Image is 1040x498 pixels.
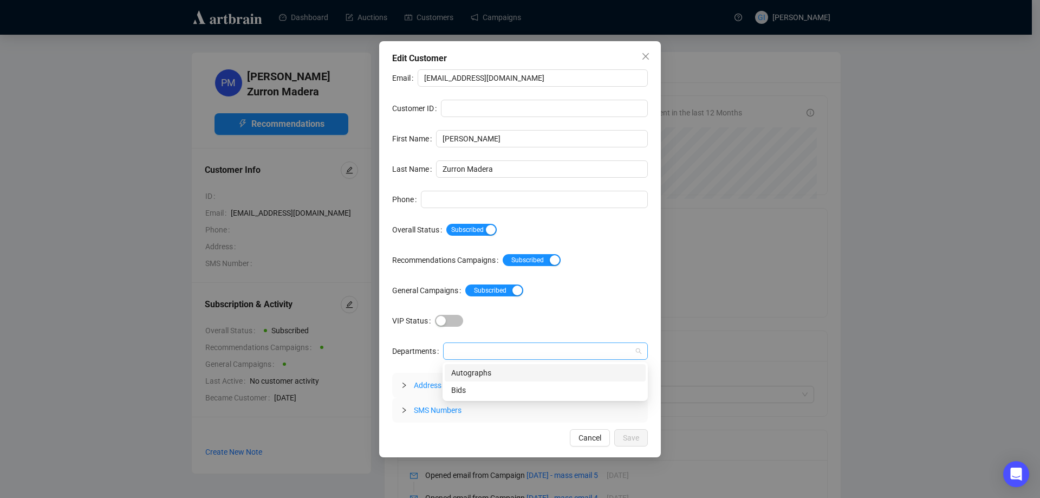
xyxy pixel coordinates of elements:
[570,429,610,447] button: Cancel
[446,224,497,236] button: Overall Status
[445,364,646,381] div: Autographs
[392,100,441,117] label: Customer ID
[392,221,446,238] label: Overall Status
[392,342,443,360] label: Departments
[392,52,648,65] div: Edit Customer
[1003,461,1029,487] div: Open Intercom Messenger
[392,191,421,208] label: Phone
[414,381,441,390] span: Address
[441,100,648,117] input: Customer ID
[445,381,646,399] div: Bids
[392,130,436,147] label: First Name
[451,384,639,396] div: Bids
[465,284,523,296] button: General Campaigns
[392,160,436,178] label: Last Name
[450,345,452,358] input: Departments
[436,160,648,178] input: Last Name
[392,282,465,299] label: General Campaigns
[401,407,407,413] span: collapsed
[392,251,503,269] label: Recommendations Campaigns
[418,69,648,87] input: Email
[392,398,648,423] div: SMS Numbers
[392,69,418,87] label: Email
[392,312,435,329] label: VIP Status
[414,406,461,415] span: SMS Numbers
[637,48,654,65] button: Close
[421,191,648,208] input: Phone
[436,130,648,147] input: First Name
[435,315,463,327] button: VIP Status
[392,373,648,398] div: Address
[578,432,601,444] span: Cancel
[503,254,561,266] button: Recommendations Campaigns
[641,52,650,61] span: close
[614,429,648,447] button: Save
[451,367,639,379] div: Autographs
[401,382,407,389] span: collapsed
